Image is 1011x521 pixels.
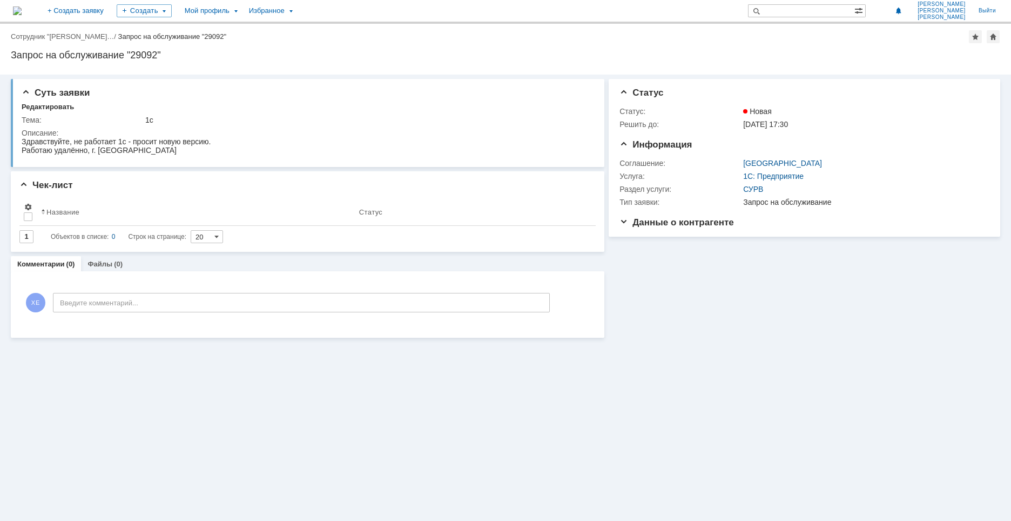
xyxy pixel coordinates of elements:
[51,230,186,243] i: Строк на странице:
[17,260,65,268] a: Комментарии
[619,88,663,98] span: Статус
[11,32,114,41] a: Сотрудник "[PERSON_NAME]…
[11,32,118,41] div: /
[619,107,741,116] div: Статус:
[114,260,123,268] div: (0)
[619,159,741,168] div: Соглашение:
[619,120,741,129] div: Решить до:
[51,233,109,241] span: Объектов в списке:
[619,139,692,150] span: Информация
[22,103,74,111] div: Редактировать
[918,14,966,21] span: [PERSON_NAME]
[743,185,763,193] a: СУРВ
[743,120,788,129] span: [DATE] 17:30
[619,198,741,206] div: Тип заявки:
[355,198,587,226] th: Статус
[22,88,90,98] span: Суть заявки
[37,198,355,226] th: Название
[743,159,822,168] a: [GEOGRAPHIC_DATA]
[619,185,741,193] div: Раздел услуги:
[619,217,734,228] span: Данные о контрагенте
[743,172,804,181] a: 1С: Предприятие
[87,260,112,268] a: Файлы
[11,50,1000,61] div: Запрос на обслуживание "29092"
[26,293,45,312] span: ХЕ
[22,116,143,124] div: Тема:
[918,1,966,8] span: [PERSON_NAME]
[13,6,22,15] img: logo
[117,4,172,17] div: Создать
[13,6,22,15] a: Перейти на домашнюю страницу
[743,107,772,116] span: Новая
[918,8,966,14] span: [PERSON_NAME]
[22,129,590,137] div: Описание:
[743,198,983,206] div: Запрос на обслуживание
[24,203,32,211] span: Настройки
[619,172,741,181] div: Услуга:
[969,30,982,43] div: Добавить в избранное
[118,32,227,41] div: Запрос на обслуживание "29092"
[46,208,79,216] div: Название
[854,5,865,15] span: Расширенный поиск
[19,180,73,190] span: Чек-лист
[112,230,116,243] div: 0
[987,30,1000,43] div: Сделать домашней страницей
[66,260,75,268] div: (0)
[359,208,382,216] div: Статус
[145,116,588,124] div: 1с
